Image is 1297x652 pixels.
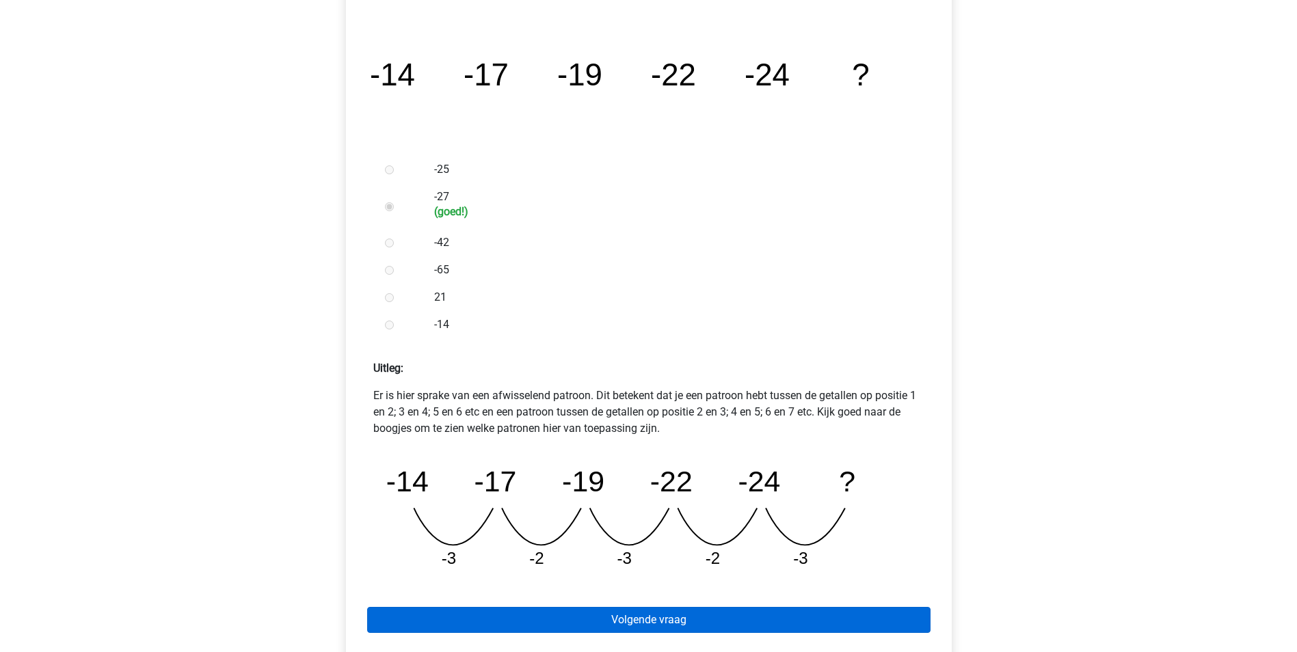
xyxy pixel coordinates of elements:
h6: (goed!) [434,205,907,218]
tspan: -2 [529,549,544,567]
label: -42 [434,234,907,251]
tspan: -2 [706,549,721,567]
tspan: -24 [744,57,789,92]
tspan: -14 [386,465,428,498]
a: Volgende vraag [367,607,931,633]
tspan: ? [852,57,869,92]
tspan: -3 [617,549,632,567]
tspan: ? [840,465,856,498]
tspan: -3 [794,549,809,567]
tspan: -14 [369,57,414,92]
label: 21 [434,289,907,305]
label: -25 [434,161,907,178]
tspan: -3 [442,549,457,567]
label: -65 [434,262,907,278]
tspan: -17 [463,57,508,92]
label: -27 [434,189,907,218]
tspan: -17 [474,465,516,498]
tspan: -24 [738,465,781,498]
tspan: -19 [557,57,602,92]
tspan: -22 [650,465,693,498]
p: Er is hier sprake van een afwisselend patroon. Dit betekent dat je een patroon hebt tussen de get... [373,388,924,437]
label: -14 [434,316,907,333]
tspan: -22 [650,57,695,92]
tspan: -19 [562,465,604,498]
strong: Uitleg: [373,362,403,375]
